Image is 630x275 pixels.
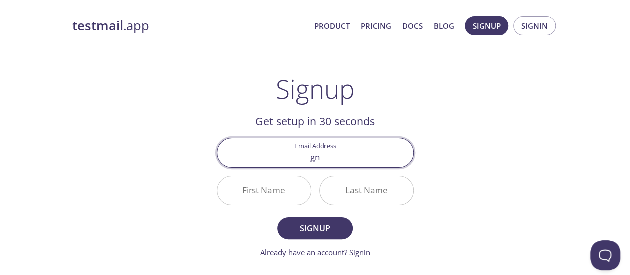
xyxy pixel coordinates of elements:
span: Signin [521,19,548,32]
button: Signup [277,217,352,239]
a: Blog [434,19,454,32]
button: Signup [465,16,508,35]
span: Signup [288,221,341,235]
a: Already have an account? Signin [260,247,370,257]
strong: testmail [72,17,123,34]
h2: Get setup in 30 seconds [217,113,414,130]
h1: Signup [276,74,355,104]
a: Product [314,19,350,32]
button: Signin [513,16,556,35]
a: Docs [402,19,423,32]
span: Signup [473,19,501,32]
a: testmail.app [72,17,306,34]
iframe: Help Scout Beacon - Open [590,240,620,270]
a: Pricing [361,19,391,32]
